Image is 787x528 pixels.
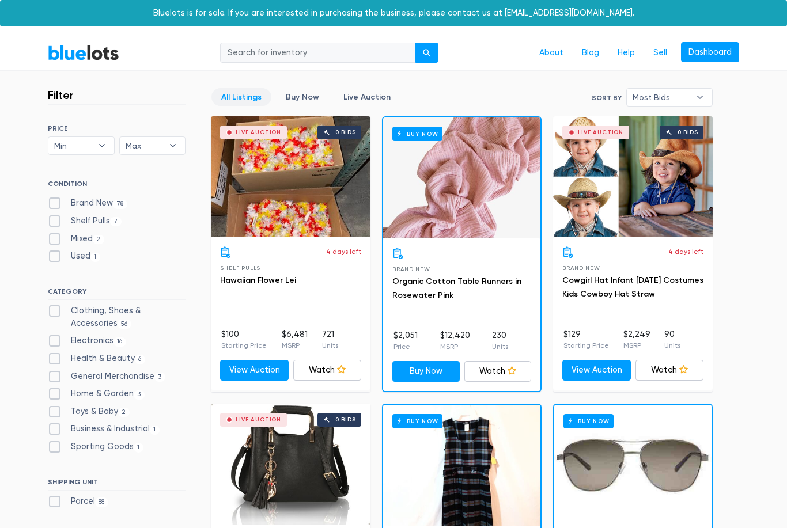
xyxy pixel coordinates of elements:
div: 0 bids [335,130,356,135]
span: 3 [154,373,165,382]
h3: Filter [48,88,74,102]
span: Brand New [562,265,600,271]
p: Units [664,340,680,351]
li: 90 [664,328,680,351]
label: Health & Beauty [48,352,145,365]
span: 1 [134,443,143,452]
p: 4 days left [668,246,703,257]
b: ▾ [688,89,712,106]
span: 3 [134,390,145,400]
a: Buy Now [383,117,540,238]
a: All Listings [211,88,271,106]
a: Live Auction [334,88,400,106]
div: 0 bids [335,417,356,423]
li: $100 [221,328,267,351]
label: Shelf Pulls [48,215,122,227]
a: Buy Now [554,405,712,526]
span: 88 [95,497,108,507]
label: Electronics [48,335,126,347]
div: 0 bids [678,130,698,135]
span: 16 [113,337,126,347]
li: $2,249 [623,328,650,351]
a: Watch [635,360,704,381]
span: 1 [90,253,100,262]
a: Cowgirl Hat Infant [DATE] Costumes Kids Cowboy Hat Straw [562,275,703,299]
a: Blog [573,42,608,64]
b: ▾ [161,137,185,154]
span: 78 [113,200,127,209]
div: Live Auction [578,130,623,135]
a: Help [608,42,644,64]
a: Live Auction 0 bids [553,116,713,237]
a: Dashboard [681,42,739,63]
p: Price [393,341,418,352]
a: Live Auction 0 bids [211,404,370,525]
label: Clothing, Shoes & Accessories [48,305,186,329]
p: 4 days left [326,246,361,257]
a: Watch [464,361,532,382]
h6: Buy Now [392,127,442,141]
span: Brand New [392,266,430,272]
span: Shelf Pulls [220,265,260,271]
a: Buy Now [383,405,540,526]
a: Watch [293,360,362,381]
label: Toys & Baby [48,405,130,418]
span: 56 [118,320,131,329]
a: Live Auction 0 bids [211,116,370,237]
label: General Merchandise [48,370,165,383]
b: ▾ [90,137,114,154]
span: 1 [150,426,160,435]
p: Starting Price [221,340,267,351]
input: Search for inventory [220,43,416,63]
a: About [530,42,573,64]
span: 2 [118,408,130,417]
div: Live Auction [236,417,281,423]
span: 7 [110,217,122,226]
a: View Auction [220,360,289,381]
p: Units [492,341,508,352]
h6: Buy Now [563,414,614,428]
h6: Buy Now [392,414,442,428]
h6: SHIPPING UNIT [48,478,186,491]
label: Business & Industrial [48,423,160,435]
label: Sporting Goods [48,440,143,453]
li: $129 [563,328,609,351]
li: 230 [492,329,508,352]
a: View Auction [562,360,631,381]
a: BlueLots [48,44,119,61]
label: Home & Garden [48,388,145,400]
span: Min [54,137,92,154]
label: Mixed [48,233,104,245]
h6: CONDITION [48,180,186,192]
span: Max [126,137,164,154]
label: Sort By [592,93,622,103]
div: Live Auction [236,130,281,135]
li: $2,051 [393,329,418,352]
h6: CATEGORY [48,287,186,300]
li: $12,420 [440,329,470,352]
li: 721 [322,328,338,351]
label: Parcel [48,495,108,508]
p: MSRP [440,341,470,352]
span: 6 [135,355,145,364]
a: Sell [644,42,676,64]
a: Hawaiian Flower Lei [220,275,296,285]
span: 2 [93,235,104,244]
p: MSRP [623,340,650,351]
span: Most Bids [633,89,690,106]
label: Brand New [48,197,127,210]
h6: PRICE [48,124,186,132]
p: Starting Price [563,340,609,351]
a: Buy Now [276,88,329,106]
li: $6,481 [282,328,308,351]
p: Units [322,340,338,351]
a: Organic Cotton Table Runners in Rosewater Pink [392,276,521,300]
p: MSRP [282,340,308,351]
label: Used [48,250,100,263]
a: Buy Now [392,361,460,382]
